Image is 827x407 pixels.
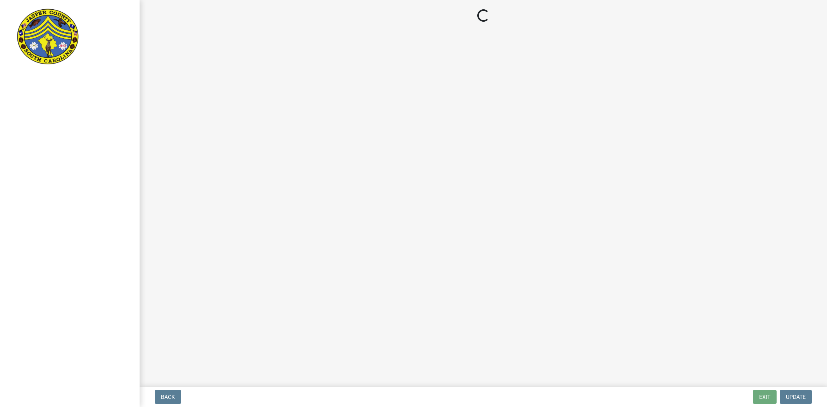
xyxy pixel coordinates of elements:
img: Jasper County, South Carolina [16,8,80,66]
button: Back [155,390,181,404]
span: Back [161,394,175,400]
button: Exit [753,390,777,404]
button: Update [780,390,812,404]
span: Update [786,394,806,400]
